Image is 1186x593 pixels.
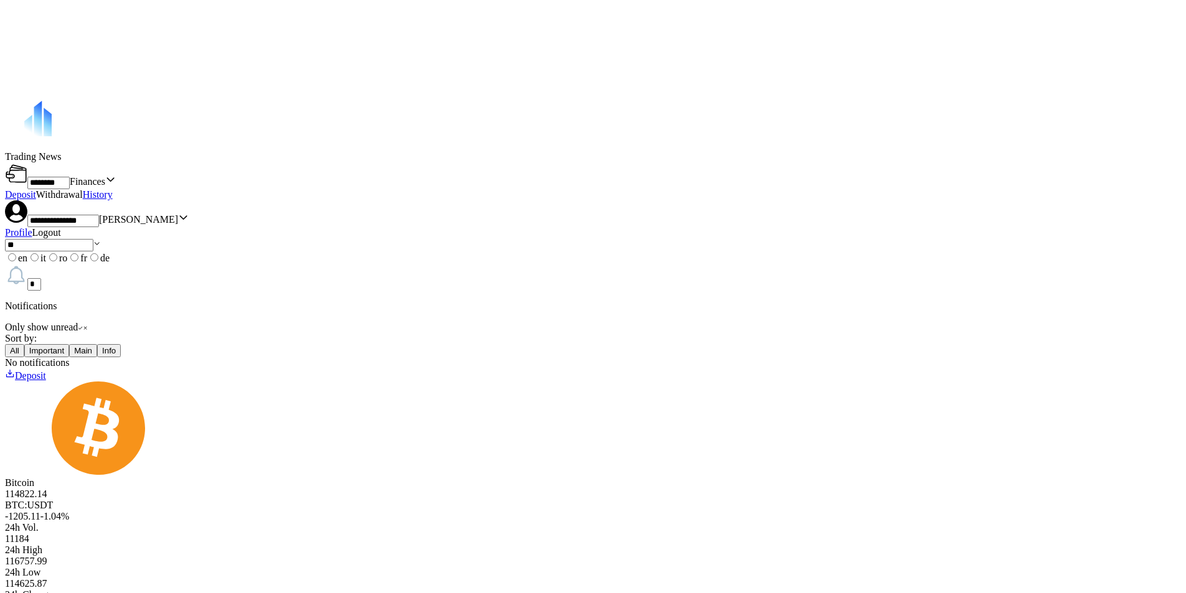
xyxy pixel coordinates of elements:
[5,151,62,162] label: Trading News
[36,189,83,200] label: Withdrawal
[5,522,1181,533] div: 24h Vol.
[5,344,24,357] button: All
[83,189,113,200] a: History
[5,370,46,381] a: Deposit
[87,253,110,263] label: de
[5,500,24,510] span: BTC
[5,101,1181,151] a: LOGO
[70,176,105,187] span: Finances
[5,567,1181,589] div: 114625.87
[40,511,70,521] span: -1.04%
[27,253,46,263] label: it
[32,227,61,238] label: Logout
[5,253,27,263] label: en
[27,215,99,227] input: [PERSON_NAME]
[5,544,1181,556] div: 24h High
[97,344,121,357] button: Info
[24,500,53,510] span: :USDT
[5,227,32,238] a: Profile
[5,488,1181,500] div: 114822.14
[5,544,1181,567] div: 116757.99
[5,189,36,200] a: Deposit
[5,301,1181,312] p: Notifications
[49,253,57,261] input: ro
[90,253,98,261] input: de
[27,177,70,189] input: Finances
[46,253,67,263] label: ro
[5,322,78,332] span: Only show unread
[99,214,178,225] span: [PERSON_NAME]
[5,357,1181,368] div: No notifications
[8,253,16,261] input: en
[5,567,1181,578] div: 24h Low
[70,253,78,261] input: fr
[5,477,1181,488] div: Bitcoin
[5,333,37,343] span: Sort by:
[69,344,97,357] button: Main
[24,344,69,357] button: Important
[5,522,1181,544] div: 11184
[67,253,87,263] label: fr
[31,253,39,261] input: it
[5,511,40,521] span: -1205.11
[5,101,71,149] img: LOGO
